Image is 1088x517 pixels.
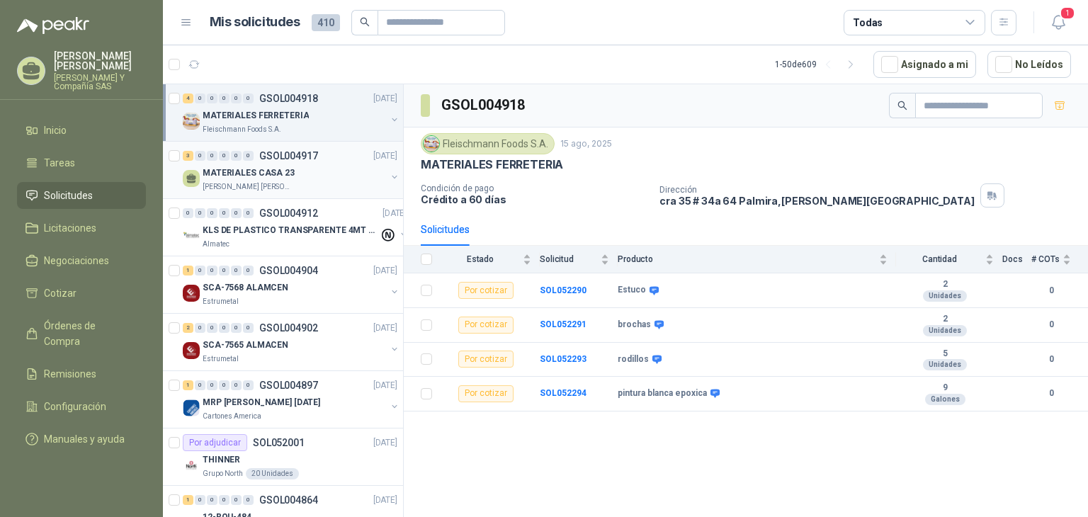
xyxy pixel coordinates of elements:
[1031,318,1071,331] b: 0
[195,495,205,505] div: 0
[203,239,229,250] p: Almatec
[44,285,76,301] span: Cotizar
[17,360,146,387] a: Remisiones
[44,220,96,236] span: Licitaciones
[44,155,75,171] span: Tareas
[231,495,242,505] div: 0
[540,388,586,398] a: SOL052294
[540,319,586,329] b: SOL052291
[163,428,403,486] a: Por adjudicarSOL052001[DATE] Company LogoTHINNERGrupo North20 Unidades
[195,93,205,103] div: 0
[203,468,243,479] p: Grupo North
[219,151,229,161] div: 0
[203,224,379,237] p: KLS DE PLASTICO TRANSPARENTE 4MT CAL 4 Y CINTA TRA
[183,113,200,130] img: Company Logo
[458,282,514,299] div: Por cotizar
[44,123,67,138] span: Inicio
[373,436,397,450] p: [DATE]
[231,380,242,390] div: 0
[421,157,563,172] p: MATERIALES FERRETERIA
[203,281,288,295] p: SCA-7568 ALAMCEN
[231,93,242,103] div: 0
[1060,6,1075,20] span: 1
[1031,246,1088,273] th: # COTs
[207,380,217,390] div: 0
[203,396,320,409] p: MRP [PERSON_NAME] [DATE]
[219,208,229,218] div: 0
[183,323,193,333] div: 2
[183,227,200,244] img: Company Logo
[987,51,1071,78] button: No Leídos
[923,359,967,370] div: Unidades
[207,323,217,333] div: 0
[560,137,612,151] p: 15 ago, 2025
[195,208,205,218] div: 0
[207,208,217,218] div: 0
[259,323,318,333] p: GSOL004902
[17,17,89,34] img: Logo peakr
[1031,284,1071,297] b: 0
[540,285,586,295] a: SOL052290
[243,380,254,390] div: 0
[896,348,994,360] b: 5
[896,254,982,264] span: Cantidad
[1031,387,1071,400] b: 0
[925,394,965,405] div: Galones
[373,264,397,278] p: [DATE]
[203,411,261,422] p: Cartones America
[183,434,247,451] div: Por adjudicar
[896,246,1002,273] th: Cantidad
[259,151,318,161] p: GSOL004917
[1031,353,1071,366] b: 0
[259,266,318,275] p: GSOL004904
[17,280,146,307] a: Cotizar
[896,279,994,290] b: 2
[243,93,254,103] div: 0
[17,215,146,242] a: Licitaciones
[659,195,975,207] p: cra 35 # 34a 64 Palmira , [PERSON_NAME][GEOGRAPHIC_DATA]
[44,431,125,447] span: Manuales y ayuda
[219,323,229,333] div: 0
[373,149,397,163] p: [DATE]
[231,266,242,275] div: 0
[17,426,146,453] a: Manuales y ayuda
[54,74,146,91] p: [PERSON_NAME] Y Compañía SAS
[207,151,217,161] div: 0
[183,380,193,390] div: 1
[195,266,205,275] div: 0
[203,124,281,135] p: Fleischmann Foods S.A.
[896,314,994,325] b: 2
[44,399,106,414] span: Configuración
[207,93,217,103] div: 0
[183,93,193,103] div: 4
[243,208,254,218] div: 0
[540,246,618,273] th: Solicitud
[207,495,217,505] div: 0
[1031,254,1060,264] span: # COTs
[183,147,400,193] a: 3 0 0 0 0 0 GSOL004917[DATE] MATERIALES CASA 23[PERSON_NAME] [PERSON_NAME]
[896,382,994,394] b: 9
[183,205,409,250] a: 0 0 0 0 0 0 GSOL004912[DATE] Company LogoKLS DE PLASTICO TRANSPARENTE 4MT CAL 4 Y CINTA TRAAlmatec
[1045,10,1071,35] button: 1
[373,494,397,507] p: [DATE]
[873,51,976,78] button: Asignado a mi
[421,133,555,154] div: Fleischmann Foods S.A.
[207,266,217,275] div: 0
[203,353,239,365] p: Estrumetal
[259,495,318,505] p: GSOL004864
[195,151,205,161] div: 0
[17,182,146,209] a: Solicitudes
[540,254,598,264] span: Solicitud
[203,181,292,193] p: [PERSON_NAME] [PERSON_NAME]
[259,380,318,390] p: GSOL004897
[540,354,586,364] a: SOL052293
[243,495,254,505] div: 0
[360,17,370,27] span: search
[458,385,514,402] div: Por cotizar
[243,266,254,275] div: 0
[618,319,651,331] b: brochas
[219,380,229,390] div: 0
[618,388,707,399] b: pintura blanca epoxica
